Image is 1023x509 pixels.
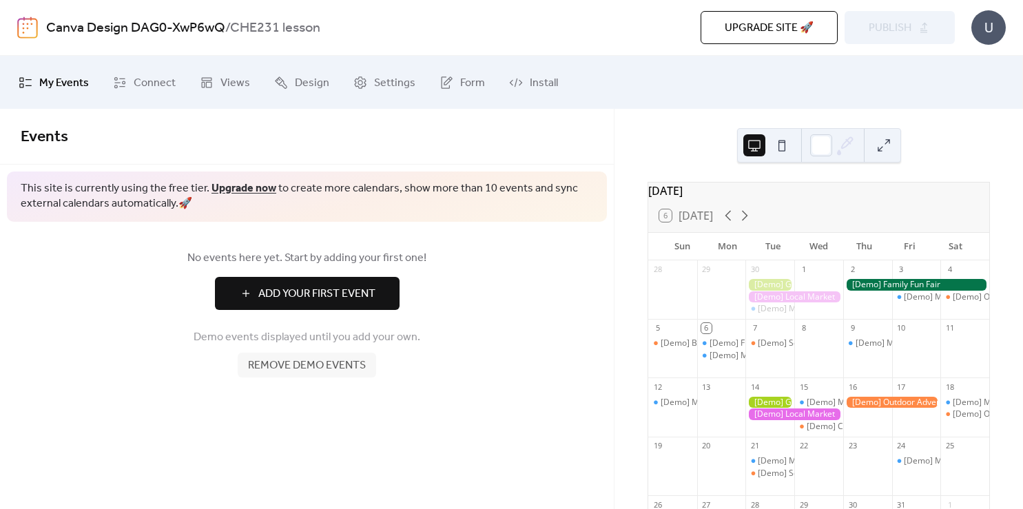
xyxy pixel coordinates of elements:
[21,181,593,212] span: This site is currently using the free tier. to create more calendars, show more than 10 events an...
[896,323,907,333] div: 10
[710,337,809,349] div: [Demo] Fitness Bootcamp
[295,72,329,94] span: Design
[750,323,760,333] div: 7
[745,397,794,408] div: [Demo] Gardening Workshop
[460,72,485,94] span: Form
[238,353,376,377] button: Remove demo events
[745,291,843,303] div: [Demo] Local Market
[843,279,989,291] div: [Demo] Family Fun Fair
[220,72,250,94] span: Views
[39,72,89,94] span: My Events
[798,264,809,275] div: 1
[652,323,663,333] div: 5
[843,337,892,349] div: [Demo] Morning Yoga Bliss
[258,286,375,302] span: Add Your First Event
[648,183,989,199] div: [DATE]
[661,397,765,408] div: [Demo] Morning Yoga Bliss
[847,323,858,333] div: 9
[659,233,705,260] div: Sun
[892,291,941,303] div: [Demo] Morning Yoga Bliss
[933,233,978,260] div: Sat
[904,455,1009,467] div: [Demo] Morning Yoga Bliss
[847,441,858,451] div: 23
[248,357,366,374] span: Remove demo events
[896,264,907,275] div: 3
[758,337,861,349] div: [Demo] Seniors' Social Tea
[710,350,814,362] div: [Demo] Morning Yoga Bliss
[648,397,697,408] div: [Demo] Morning Yoga Bliss
[652,441,663,451] div: 19
[798,382,809,392] div: 15
[725,20,814,37] span: Upgrade site 🚀
[21,277,593,310] a: Add Your First Event
[8,61,99,103] a: My Events
[225,15,230,41] b: /
[745,455,794,467] div: [Demo] Morning Yoga Bliss
[46,15,225,41] a: Canva Design DAG0-XwP6wQ
[429,61,495,103] a: Form
[701,382,712,392] div: 13
[842,233,887,260] div: Thu
[652,382,663,392] div: 12
[944,382,955,392] div: 18
[701,264,712,275] div: 29
[750,382,760,392] div: 14
[758,455,862,467] div: [Demo] Morning Yoga Bliss
[745,468,794,479] div: [Demo] Seniors' Social Tea
[134,72,176,94] span: Connect
[758,303,862,315] div: [Demo] Morning Yoga Bliss
[847,264,858,275] div: 2
[745,279,794,291] div: [Demo] Gardening Workshop
[798,441,809,451] div: 22
[701,441,712,451] div: 20
[21,250,593,267] span: No events here yet. Start by adding your first one!
[944,323,955,333] div: 11
[794,397,843,408] div: [Demo] Morning Yoga Bliss
[940,408,989,420] div: [Demo] Open Mic Night
[745,408,843,420] div: [Demo] Local Market
[745,303,794,315] div: [Demo] Morning Yoga Bliss
[264,61,340,103] a: Design
[944,441,955,451] div: 25
[648,337,697,349] div: [Demo] Book Club Gathering
[705,233,750,260] div: Mon
[530,72,558,94] span: Install
[896,441,907,451] div: 24
[750,441,760,451] div: 21
[103,61,186,103] a: Connect
[745,337,794,349] div: [Demo] Seniors' Social Tea
[652,264,663,275] div: 28
[750,264,760,275] div: 30
[499,61,568,103] a: Install
[701,323,712,333] div: 6
[887,233,933,260] div: Fri
[940,397,989,408] div: [Demo] Morning Yoga Bliss
[697,350,746,362] div: [Demo] Morning Yoga Bliss
[750,233,796,260] div: Tue
[194,329,420,346] span: Demo events displayed until you add your own.
[807,397,911,408] div: [Demo] Morning Yoga Bliss
[17,17,38,39] img: logo
[904,291,1009,303] div: [Demo] Morning Yoga Bliss
[697,337,746,349] div: [Demo] Fitness Bootcamp
[189,61,260,103] a: Views
[971,10,1006,45] div: U
[843,397,940,408] div: [Demo] Outdoor Adventure Day
[892,455,941,467] div: [Demo] Morning Yoga Bliss
[21,122,68,152] span: Events
[215,277,400,310] button: Add Your First Event
[896,382,907,392] div: 17
[807,421,925,433] div: [Demo] Culinary Cooking Class
[343,61,426,103] a: Settings
[661,337,771,349] div: [Demo] Book Club Gathering
[796,233,841,260] div: Wed
[230,15,320,41] b: CHE231 lesson
[701,11,838,44] button: Upgrade site 🚀
[374,72,415,94] span: Settings
[940,291,989,303] div: [Demo] Open Mic Night
[847,382,858,392] div: 16
[211,178,276,199] a: Upgrade now
[856,337,960,349] div: [Demo] Morning Yoga Bliss
[794,421,843,433] div: [Demo] Culinary Cooking Class
[798,323,809,333] div: 8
